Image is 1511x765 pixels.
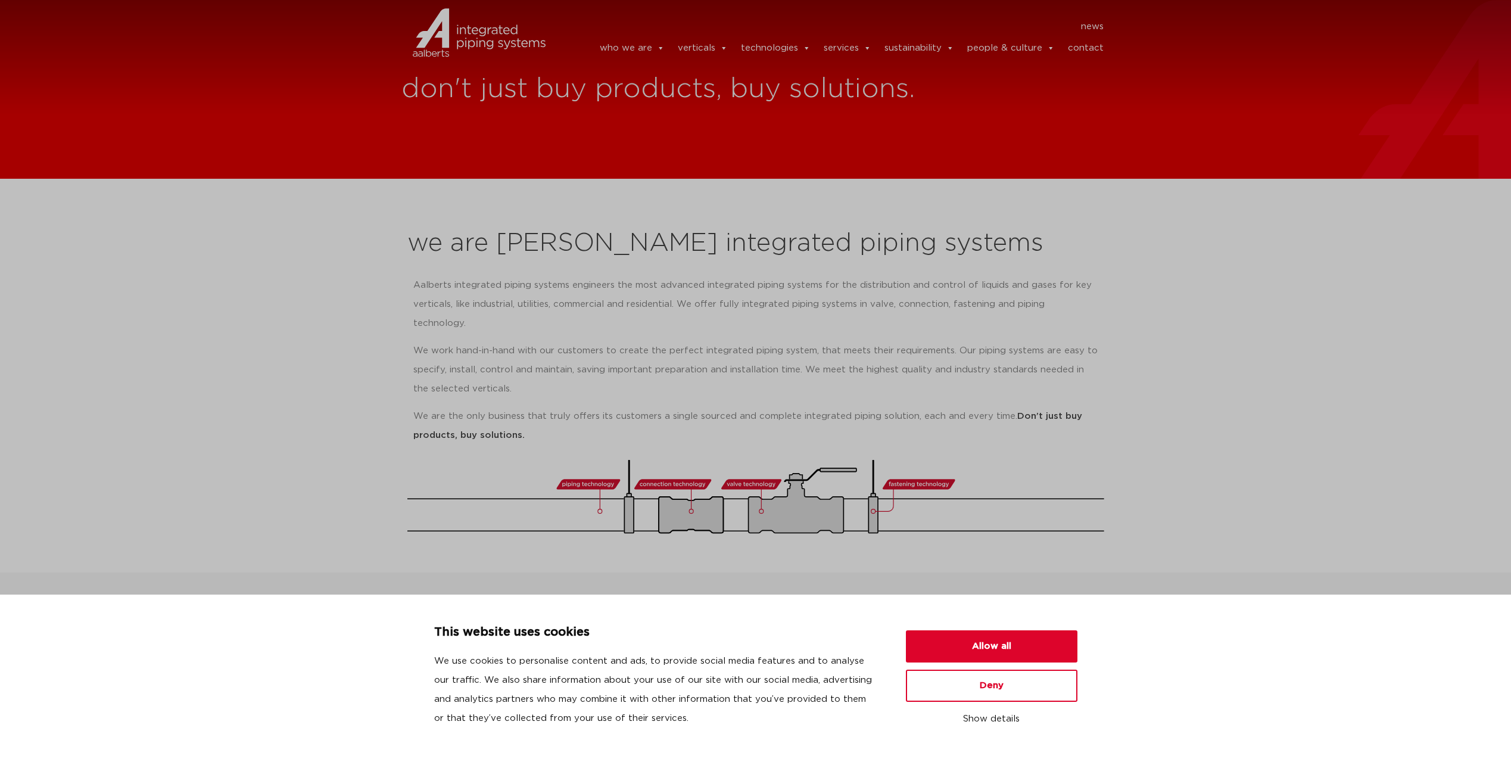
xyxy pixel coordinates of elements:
[563,17,1104,36] nav: Menu
[741,36,811,60] a: technologies
[1068,36,1104,60] a: contact
[407,229,1104,258] h2: we are [PERSON_NAME] integrated piping systems
[824,36,871,60] a: services
[1081,17,1104,36] a: news
[906,709,1077,729] button: Show details
[434,623,877,642] p: This website uses cookies
[884,36,954,60] a: sustainability
[678,36,728,60] a: verticals
[906,630,1077,663] button: Allow all
[967,36,1055,60] a: people & culture
[413,341,1098,399] p: We work hand-in-hand with our customers to create the perfect integrated piping system, that meet...
[413,276,1098,333] p: Aalberts integrated piping systems engineers the most advanced integrated piping systems for the ...
[600,36,665,60] a: who we are
[434,652,877,728] p: We use cookies to personalise content and ads, to provide social media features and to analyse ou...
[906,670,1077,702] button: Deny
[413,407,1098,445] p: We are the only business that truly offers its customers a single sourced and complete integrated...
